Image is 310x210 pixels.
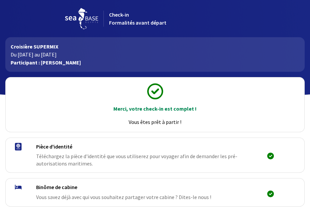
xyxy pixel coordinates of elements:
img: passport.svg [15,143,22,151]
img: logo_seabase.svg [65,8,98,29]
p: Merci, votre check-in est complet ! [12,105,298,113]
p: Participant : [PERSON_NAME] [11,58,299,66]
span: Téléchargez la pièce d'identité que vous utiliserez pour voyager afin de demander les pré-autoris... [36,153,246,167]
p: Du [DATE] au [DATE] [11,51,299,58]
h4: Binôme de cabine [36,184,254,190]
span: Vous savez déjà avec qui vous souhaitez partager votre cabine ? Dites-le nous ! [36,194,211,200]
p: Croisière SUPERMIX [11,43,299,51]
img: binome.svg [15,185,22,189]
span: Check-in Formalités avant départ [109,11,166,26]
p: Vous êtes prêt à partir ! [12,118,298,126]
h4: Pièce d'identité [36,143,254,150]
